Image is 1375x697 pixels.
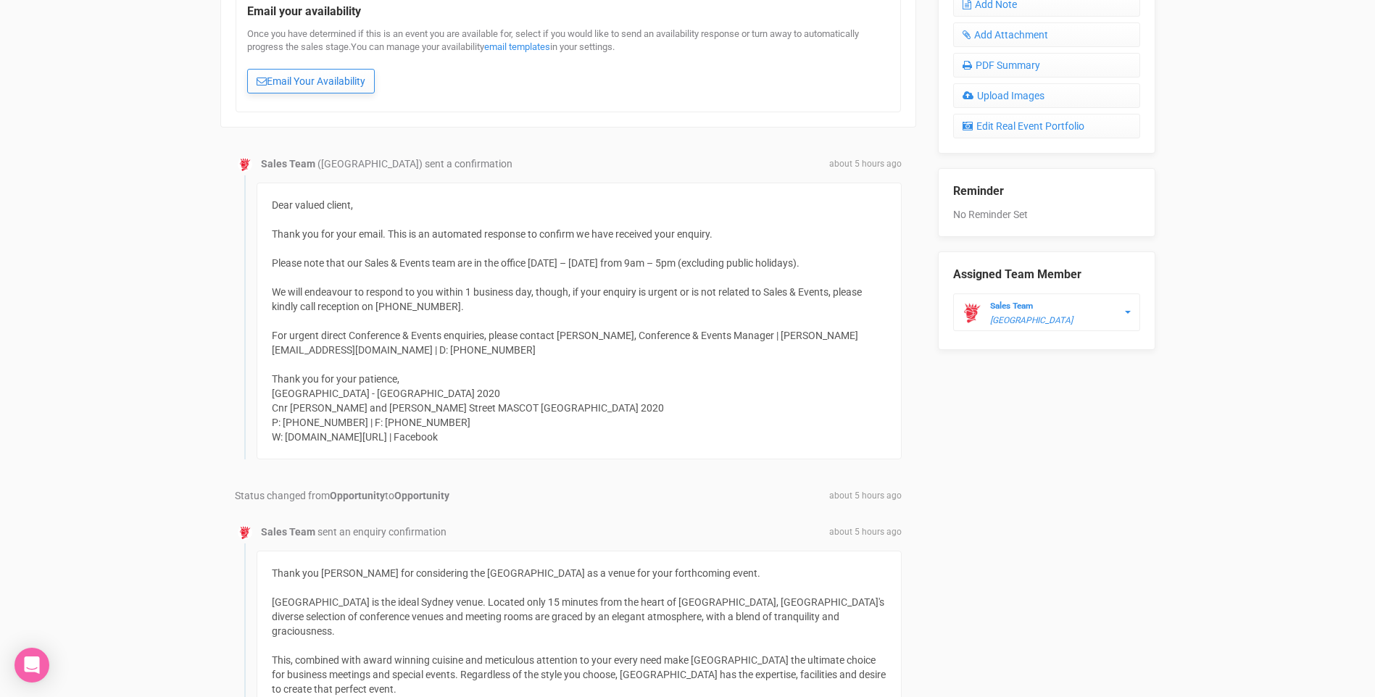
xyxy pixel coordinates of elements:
[238,525,252,540] img: knight-head-160.jpg
[247,28,889,101] div: Once you have determined if this is an event you are available for, select if you would like to s...
[238,157,252,172] img: knight-head-160.jpg
[235,490,449,501] span: Status changed from to
[484,41,550,52] a: email templates
[330,490,385,501] strong: Opportunity
[953,293,1140,331] button: Sales Team [GEOGRAPHIC_DATA]
[953,53,1140,78] a: PDF Summary
[261,158,315,170] strong: Sales Team
[351,41,615,52] span: You can manage your availability in your settings.
[261,526,315,538] strong: Sales Team
[953,183,1140,200] legend: Reminder
[247,69,375,93] a: Email Your Availability
[953,114,1140,138] a: Edit Real Event Portfolio
[829,490,902,502] span: about 5 hours ago
[953,83,1140,108] a: Upload Images
[317,526,446,538] span: sent an enquiry confirmation
[829,158,902,170] span: about 5 hours ago
[317,158,512,170] span: ([GEOGRAPHIC_DATA]) sent a confirmation
[953,267,1140,283] legend: Assigned Team Member
[257,183,902,459] div: Dear valued client, Thank you for your email. This is an automated response to confirm we have re...
[953,169,1140,222] div: No Reminder Set
[961,302,983,324] img: knight-head-160.jpg
[990,315,1073,325] em: [GEOGRAPHIC_DATA]
[394,490,449,501] strong: Opportunity
[829,526,902,538] span: about 5 hours ago
[990,301,1033,311] strong: Sales Team
[953,22,1140,47] a: Add Attachment
[14,648,49,683] div: Open Intercom Messenger
[247,4,889,20] legend: Email your availability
